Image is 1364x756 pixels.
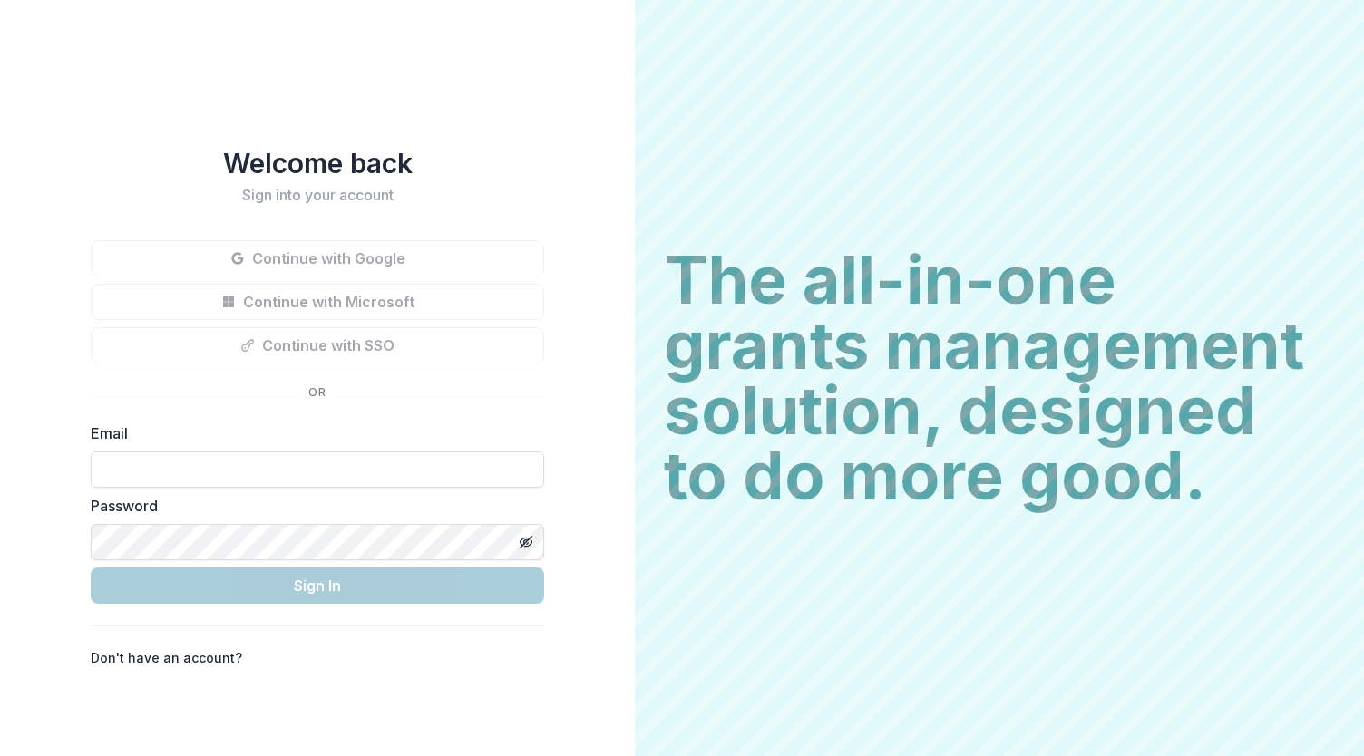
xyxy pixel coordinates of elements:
button: Continue with Microsoft [91,284,544,320]
h1: Welcome back [91,147,544,179]
button: Toggle password visibility [511,528,541,557]
button: Continue with Google [91,240,544,276]
label: Email [91,422,533,444]
button: Continue with SSO [91,327,544,363]
p: Don't have an account? [91,648,242,667]
button: Sign In [91,567,544,604]
label: Password [91,495,533,517]
h2: Sign into your account [91,187,544,204]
